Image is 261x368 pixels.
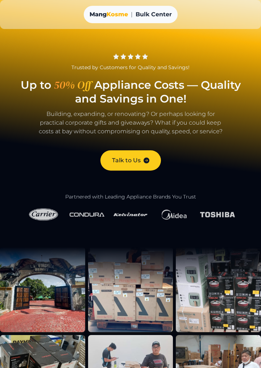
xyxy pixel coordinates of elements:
[90,10,128,19] a: MangKosme
[9,64,252,71] div: Trusted by Customers for Quality and Savings!
[113,206,148,223] img: Kelvinator Logo
[107,11,128,18] span: Kosme
[70,211,104,218] img: Condura Logo
[200,210,235,219] img: Toshiba Logo
[6,356,83,364] h4: Get in touch with us!
[26,206,61,223] img: Carrier Logo
[90,10,128,19] div: Mang
[157,206,191,223] img: Midea Logo
[100,150,161,171] a: Talk to Us
[51,78,94,92] span: 50% Off
[131,10,133,19] span: |
[9,110,252,143] p: Building, expanding, or renovating? Or perhaps looking for practical corporate gifts and giveaway...
[9,78,252,105] h1: Up to Appliance Costs — Quality and Savings in One!
[136,10,172,19] span: Bulk Center
[9,194,252,200] h2: Partnered with Leading Appliance Brands You Trust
